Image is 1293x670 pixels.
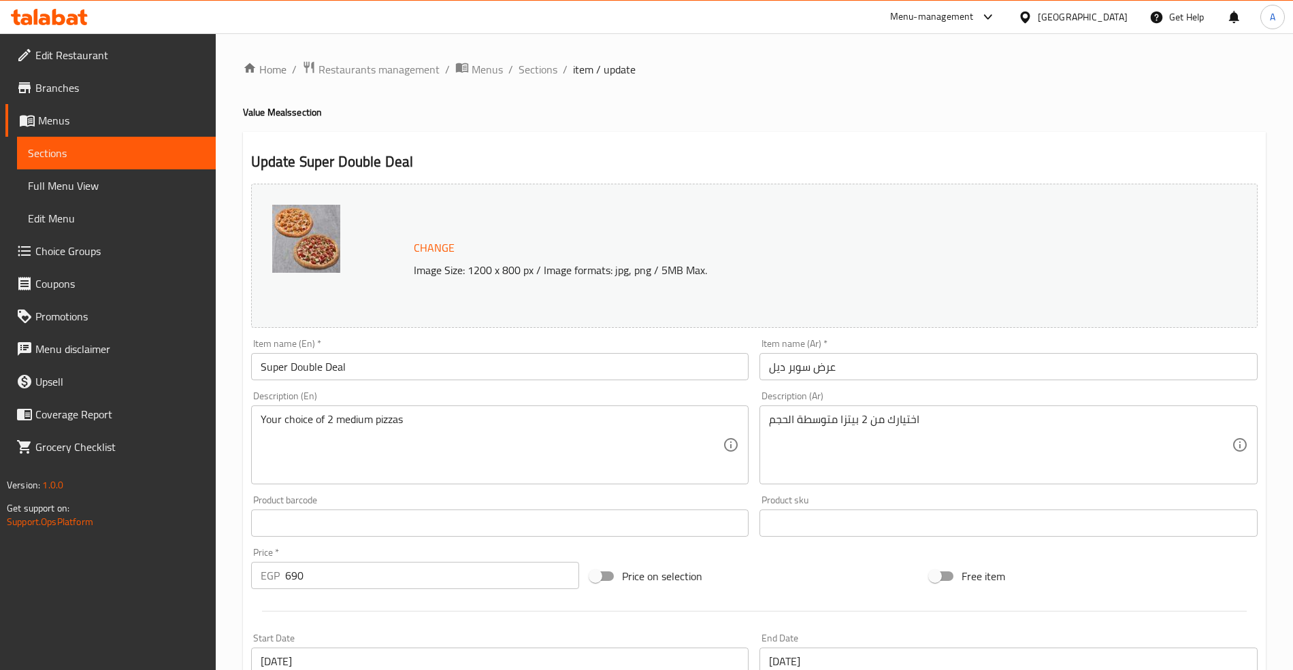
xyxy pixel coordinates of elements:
[35,275,205,292] span: Coupons
[563,61,568,78] li: /
[243,61,1266,78] nav: breadcrumb
[35,80,205,96] span: Branches
[414,238,455,258] span: Change
[38,112,205,129] span: Menus
[7,513,93,531] a: Support.OpsPlatform
[251,152,1258,172] h2: Update Super Double Deal
[251,509,749,537] input: Please enter product barcode
[318,61,440,78] span: Restaurants management
[302,61,440,78] a: Restaurants management
[5,104,216,137] a: Menus
[243,61,287,78] a: Home
[35,47,205,63] span: Edit Restaurant
[5,39,216,71] a: Edit Restaurant
[519,61,557,78] a: Sections
[622,568,702,584] span: Price on selection
[759,509,1258,537] input: Please enter product sku
[455,61,503,78] a: Menus
[759,353,1258,380] input: Enter name Ar
[5,398,216,431] a: Coverage Report
[472,61,503,78] span: Menus
[5,333,216,365] a: Menu disclaimer
[445,61,450,78] li: /
[408,262,1132,278] p: Image Size: 1200 x 800 px / Image formats: jpg, png / 5MB Max.
[1038,10,1128,24] div: [GEOGRAPHIC_DATA]
[261,567,280,584] p: EGP
[508,61,513,78] li: /
[17,202,216,235] a: Edit Menu
[962,568,1005,584] span: Free item
[292,61,297,78] li: /
[408,234,460,262] button: Change
[35,243,205,259] span: Choice Groups
[17,137,216,169] a: Sections
[5,235,216,267] a: Choice Groups
[890,9,974,25] div: Menu-management
[17,169,216,202] a: Full Menu View
[769,413,1232,478] textarea: اختيارك من 2 بيتزا متوسطة الحجم
[285,562,579,589] input: Please enter price
[251,353,749,380] input: Enter name En
[28,145,205,161] span: Sections
[35,439,205,455] span: Grocery Checklist
[7,499,69,517] span: Get support on:
[5,71,216,104] a: Branches
[261,413,723,478] textarea: Your choice of 2 medium pizzas
[272,205,340,273] img: Super_Double_Deal638872570098341770.jpg
[35,308,205,324] span: Promotions
[7,476,40,494] span: Version:
[5,300,216,333] a: Promotions
[5,267,216,300] a: Coupons
[1270,10,1275,24] span: A
[5,365,216,398] a: Upsell
[35,341,205,357] span: Menu disclaimer
[5,431,216,463] a: Grocery Checklist
[35,406,205,422] span: Coverage Report
[35,373,205,390] span: Upsell
[28,178,205,194] span: Full Menu View
[42,476,63,494] span: 1.0.0
[28,210,205,227] span: Edit Menu
[573,61,636,78] span: item / update
[243,105,1266,119] h4: Value Meals section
